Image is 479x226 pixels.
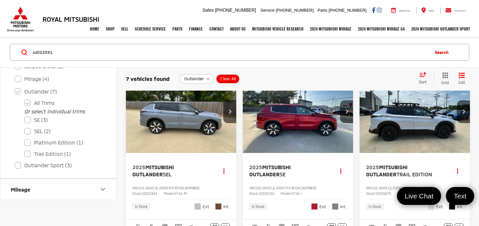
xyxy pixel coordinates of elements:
button: List View [454,72,470,85]
button: Grid View [434,72,454,85]
span: Clear All [220,76,236,82]
a: Live Chat [397,187,441,205]
button: Actions [452,165,463,177]
a: Contact [440,7,472,14]
span: Outlander [184,76,204,82]
button: Select sort value [416,72,434,85]
div: 2025 Mitsubishi Outlander SE 0 [242,70,354,153]
a: Parts: Opens in a new tab [169,21,186,37]
a: 2024 Mitsubishi Outlander SPORT [408,21,473,37]
span: Sort [419,80,427,84]
span: 2025 [366,164,379,170]
span: Int. [340,204,347,210]
span: Live Chat [401,192,437,200]
a: About Us [227,21,249,37]
span: 7 vehicles found [126,75,170,82]
a: Instagram: Click to visit our Instagram page [377,7,382,13]
span: [US_VEHICLE_IDENTIFICATION_NUMBER] [139,186,200,190]
div: 2025 Mitsubishi Outlander SEL 0 [126,70,237,153]
span: Map [429,9,434,12]
span: Light Gray [332,203,338,210]
a: 2025Mitsubishi OutlanderSEL [132,164,212,178]
div: 2025 Mitsubishi Outlander Trail Edition 0 [359,70,471,153]
img: 2025 Mitsubishi Outlander SEL [126,70,237,154]
span: Black [449,203,455,210]
span: VIN: [366,186,372,190]
div: Mileage [11,186,30,192]
span: VIN: [249,186,255,190]
span: VIN: [132,186,139,190]
button: Next image [340,100,353,123]
button: Actions [335,165,347,177]
button: Actions [218,165,230,177]
button: Next image [223,100,236,123]
span: OT45-I [291,192,302,195]
i: Or select individual trims [24,108,85,114]
button: Next image [457,100,470,123]
a: 2025 Mitsubishi Outlander SEL2025 Mitsubishi Outlander SEL2025 Mitsubishi Outlander SEL2025 Mitsu... [126,70,237,153]
img: 2025 Mitsubishi Outlander SE [242,70,354,154]
button: remove Outlander [180,74,214,84]
span: SZ039575 [375,192,391,195]
span: Ext. [203,204,210,210]
a: Sell [118,21,131,37]
a: Service [386,7,415,14]
span: Trail Edition [397,171,432,177]
span: Text [450,192,470,200]
span: SZ022591 [142,192,157,195]
label: Platinum Edition (1) [24,137,102,148]
span: SE [280,171,286,177]
span: Int. [457,204,463,210]
button: Search [428,44,458,60]
span: In Stock [252,205,264,208]
span: [PHONE_NUMBER] [215,7,256,13]
button: Clear All [216,74,240,84]
span: 2025 [249,164,262,170]
span: Grid [441,80,449,85]
span: Stock: [366,192,375,195]
span: List [459,80,465,85]
label: Mirage (4) [15,73,102,84]
span: Ext. [319,204,327,210]
span: 2025 [132,164,145,170]
span: SEL [163,171,172,177]
a: Map [416,7,439,14]
a: 2025Mitsubishi OutlanderTrail Edition [366,164,446,178]
span: [PHONE_NUMBER] [328,8,366,13]
span: Mitsubishi Outlander [366,164,408,177]
span: Sales [203,7,214,13]
span: In Stock [369,205,381,208]
button: MileageMileage [0,179,117,200]
span: In Stock [135,205,147,208]
span: SZ025702 [259,192,274,195]
label: All Trims [24,97,102,108]
span: dropdown dots [223,168,225,173]
a: 2025 Mitsubishi Outlander SE2025 Mitsubishi Outlander SE2025 Mitsubishi Outlander SE2025 Mitsubis... [242,70,354,153]
span: Parts [317,8,327,13]
span: [US_VEHICLE_IDENTIFICATION_NUMBER] [372,186,433,190]
span: [US_VEHICLE_IDENTIFICATION_NUMBER] [255,186,316,190]
a: Mitsubishi Vehicle Research [249,21,307,37]
span: Ext. [436,204,444,210]
div: Mileage [99,185,107,193]
a: Schedule Service: Opens in a new tab [131,21,169,37]
span: Brick Brown [215,203,222,210]
span: Moonstone Gray Metallic/Black Roof [194,203,201,210]
span: Mitsubishi Outlander [132,164,174,177]
a: Home [87,21,103,37]
a: Contact [206,21,227,37]
a: Facebook: Click to visit our Facebook page [372,7,375,13]
span: [PHONE_NUMBER] [276,8,314,13]
a: 2024 Mitsubishi Mirage [307,21,355,37]
span: Stock: [249,192,259,195]
label: Outlander (7) [15,86,102,97]
img: 2025 Mitsubishi Outlander Trail Edition [359,70,471,154]
a: 2025Mitsubishi OutlanderSE [249,164,329,178]
a: Text [446,187,474,205]
a: 2024 Mitsubishi Mirage G4 [355,21,408,37]
form: Search by Make, Model, or Keyword [32,44,428,60]
span: Red Diamond [311,203,318,210]
label: SEL (2) [24,125,102,137]
span: Model: [164,192,174,195]
img: Mitsubishi [6,6,35,32]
